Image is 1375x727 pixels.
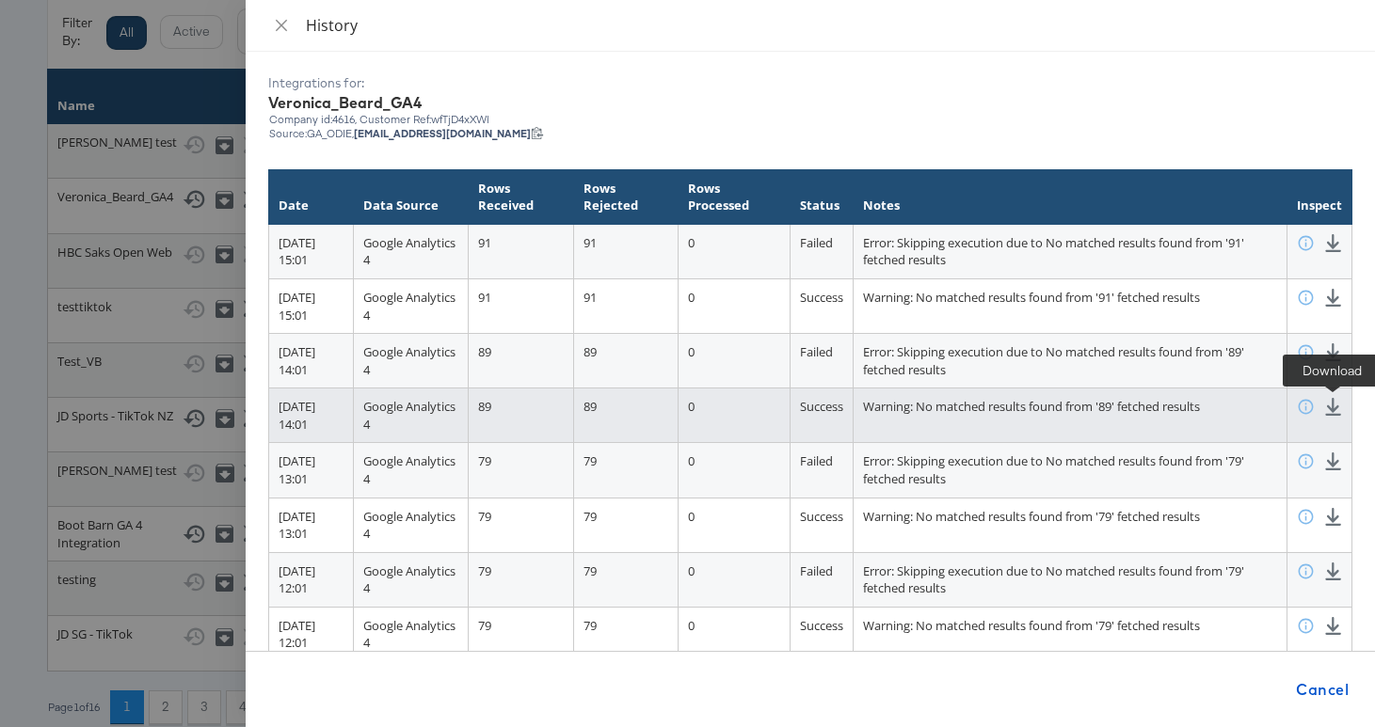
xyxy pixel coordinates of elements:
[468,388,573,443] td: 89
[468,607,573,661] td: 79
[863,617,1200,634] span: Warning: No matched results found from '79' fetched results
[863,508,1200,525] span: Warning: No matched results found from '79' fetched results
[269,224,354,278] td: [DATE] 15:01
[1324,398,1342,416] button: Download
[269,607,354,661] td: [DATE] 12:01
[863,398,1200,415] span: Warning: No matched results found from '89' fetched results
[800,617,843,634] span: Success
[363,508,456,543] span: Google Analytics 4
[863,289,1200,306] span: Warning: No matched results found from '91' fetched results
[353,169,468,224] th: Data Source
[863,452,1244,487] span: Error: Skipping execution due to No matched results found from '79' fetched results
[268,92,1352,114] div: Veronica_Beard_GA4
[800,508,843,525] span: Success
[274,18,289,33] span: close
[679,169,790,224] th: Rows Processed
[268,17,295,35] button: Close
[679,607,790,661] td: 0
[800,562,833,579] span: Failed
[269,388,354,443] td: [DATE] 14:01
[863,343,1244,378] span: Error: Skipping execution due to No matched results found from '89' fetched results
[800,234,833,251] span: Failed
[363,398,456,433] span: Google Analytics 4
[468,279,573,334] td: 91
[468,334,573,388] td: 89
[363,562,456,597] span: Google Analytics 4
[268,113,1352,126] div: Company id: 4616 , Customer Ref: wfTjD4xXWl
[573,388,678,443] td: 89
[1288,671,1356,708] button: Cancel
[800,452,833,469] span: Failed
[269,279,354,334] td: [DATE] 15:01
[679,279,790,334] td: 0
[679,443,790,498] td: 0
[679,498,790,552] td: 0
[573,552,678,607] td: 79
[269,126,1351,139] div: Source: GA_ODIE,
[1287,169,1351,224] th: Inspect
[363,289,456,324] span: Google Analytics 4
[306,15,1352,36] div: History
[269,498,354,552] td: [DATE] 13:01
[1296,676,1349,703] span: Cancel
[573,443,678,498] td: 79
[269,443,354,498] td: [DATE] 13:01
[863,562,1244,597] span: Error: Skipping execution due to No matched results found from '79' fetched results
[468,552,573,607] td: 79
[800,398,843,415] span: Success
[679,334,790,388] td: 0
[269,169,354,224] th: Date
[269,334,354,388] td: [DATE] 14:01
[800,289,843,306] span: Success
[573,169,678,224] th: Rows Rejected
[800,343,833,360] span: Failed
[363,617,456,652] span: Google Analytics 4
[363,234,456,269] span: Google Analytics 4
[269,552,354,607] td: [DATE] 12:01
[468,224,573,278] td: 91
[679,388,790,443] td: 0
[573,224,678,278] td: 91
[790,169,853,224] th: Status
[853,169,1287,224] th: Notes
[679,224,790,278] td: 0
[468,498,573,552] td: 79
[363,343,456,378] span: Google Analytics 4
[468,169,573,224] th: Rows Received
[268,74,1352,92] div: Integrations for:
[679,552,790,607] td: 0
[354,127,531,140] strong: [EMAIL_ADDRESS][DOMAIN_NAME]
[363,452,456,487] span: Google Analytics 4
[573,334,678,388] td: 89
[573,279,678,334] td: 91
[573,607,678,661] td: 79
[468,443,573,498] td: 79
[863,234,1244,269] span: Error: Skipping execution due to No matched results found from '91' fetched results
[573,498,678,552] td: 79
